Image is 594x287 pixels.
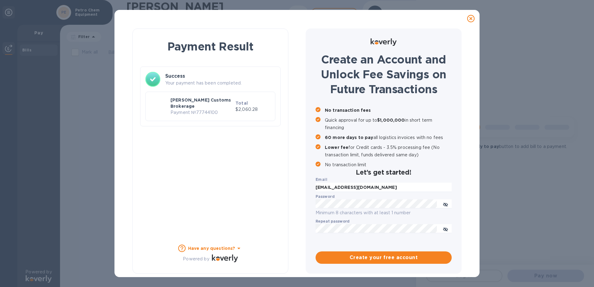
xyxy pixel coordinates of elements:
[377,118,405,123] b: $1,000,000
[371,38,397,46] img: Logo
[235,101,248,106] b: Total
[325,161,452,168] p: No transaction limit
[183,256,209,262] p: Powered by
[316,183,452,192] input: Enter email address
[325,116,452,131] p: Quick approval for up to in short term financing
[165,72,275,80] h3: Success
[165,80,275,86] p: Your payment has been completed.
[316,220,350,223] label: Repeat password
[212,254,238,262] img: Logo
[170,97,233,109] p: [PERSON_NAME] Customs Brokerage
[316,168,452,176] h2: Let’s get started!
[316,195,334,198] label: Password
[325,108,371,113] b: No transaction fees
[325,134,452,141] p: all logistics invoices with no fees
[321,254,447,261] span: Create your free account
[439,223,452,235] button: toggle password visibility
[170,109,233,116] p: Payment № 77744100
[316,177,327,182] b: Email
[316,52,452,97] h1: Create an Account and Unlock Fee Savings on Future Transactions
[143,39,278,54] h1: Payment Result
[316,209,452,216] p: Minimum 8 characters with at least 1 number
[316,251,452,264] button: Create your free account
[325,135,373,140] b: 60 more days to pay
[235,106,270,113] p: $2,060.28
[439,198,452,210] button: toggle password visibility
[325,144,452,159] p: for Credit cards - 3.5% processing fee (No transaction limit, funds delivered same day)
[188,246,235,251] b: Have any questions?
[325,145,348,150] b: Lower fee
